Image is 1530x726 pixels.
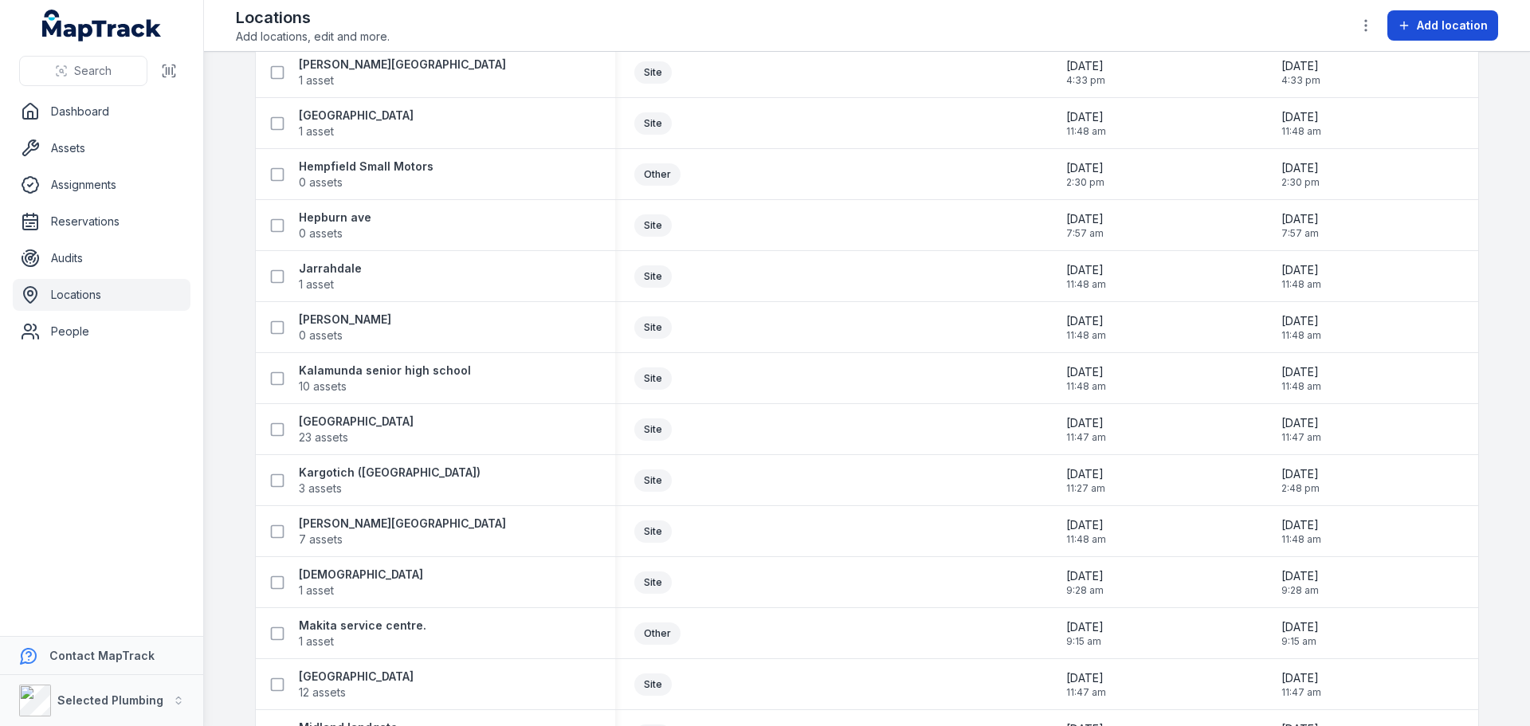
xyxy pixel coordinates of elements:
[1281,619,1319,635] span: [DATE]
[1281,176,1320,189] span: 2:30 pm
[236,6,390,29] h2: Locations
[299,57,506,88] a: [PERSON_NAME][GEOGRAPHIC_DATA]1 asset
[1066,466,1105,482] span: [DATE]
[1281,313,1321,329] span: [DATE]
[1066,262,1106,278] span: [DATE]
[1066,58,1105,74] span: [DATE]
[1066,125,1106,138] span: 11:48 am
[299,363,471,394] a: Kalamunda senior high school10 assets
[1281,211,1319,240] time: 5/8/2025, 7:57:10 AM
[299,583,334,598] span: 1 asset
[1387,10,1498,41] button: Add location
[299,618,426,634] strong: Makita service centre.
[299,210,371,241] a: Hepburn ave0 assets
[1281,517,1321,533] span: [DATE]
[1281,262,1321,278] span: [DATE]
[299,685,346,700] span: 12 assets
[1281,431,1321,444] span: 11:47 am
[1281,364,1321,380] span: [DATE]
[634,367,672,390] div: Site
[1281,686,1321,699] span: 11:47 am
[299,481,342,496] span: 3 assets
[1281,313,1321,342] time: 1/14/2025, 11:48:49 AM
[1066,364,1106,380] span: [DATE]
[49,649,155,662] strong: Contact MapTrack
[1281,160,1320,176] span: [DATE]
[634,673,672,696] div: Site
[634,265,672,288] div: Site
[13,206,190,237] a: Reservations
[634,61,672,84] div: Site
[299,261,362,292] a: Jarrahdale1 asset
[299,430,348,445] span: 23 assets
[299,312,391,328] strong: [PERSON_NAME]
[299,618,426,649] a: Makita service centre.1 asset
[634,112,672,135] div: Site
[1066,313,1106,342] time: 1/14/2025, 11:48:49 AM
[1066,160,1104,176] span: [DATE]
[1281,619,1319,648] time: 8/12/2025, 9:15:26 AM
[1066,160,1104,189] time: 3/31/2025, 2:30:59 PM
[299,261,362,277] strong: Jarrahdale
[1066,619,1104,635] span: [DATE]
[1066,517,1106,533] span: [DATE]
[1066,74,1105,87] span: 4:33 pm
[634,163,681,186] div: Other
[13,242,190,274] a: Audits
[236,29,390,45] span: Add locations, edit and more.
[1281,415,1321,431] span: [DATE]
[74,63,112,79] span: Search
[634,316,672,339] div: Site
[1281,262,1321,291] time: 1/14/2025, 11:48:32 AM
[1066,517,1106,546] time: 1/14/2025, 11:48:10 AM
[299,210,371,226] strong: Hepburn ave
[42,10,162,41] a: MapTrack
[299,532,343,547] span: 7 assets
[13,169,190,201] a: Assignments
[1417,18,1488,33] span: Add location
[1066,568,1104,597] time: 5/27/2025, 9:28:36 AM
[1281,109,1321,125] span: [DATE]
[1281,329,1321,342] span: 11:48 am
[1066,619,1104,648] time: 8/12/2025, 9:15:26 AM
[1066,533,1106,546] span: 11:48 am
[634,622,681,645] div: Other
[1066,431,1106,444] span: 11:47 am
[299,108,414,139] a: [GEOGRAPHIC_DATA]1 asset
[299,414,414,445] a: [GEOGRAPHIC_DATA]23 assets
[299,567,423,583] strong: [DEMOGRAPHIC_DATA]
[1281,517,1321,546] time: 1/14/2025, 11:48:10 AM
[1066,584,1104,597] span: 9:28 am
[299,328,343,343] span: 0 assets
[1281,568,1319,584] span: [DATE]
[1281,211,1319,227] span: [DATE]
[299,379,347,394] span: 10 assets
[299,634,334,649] span: 1 asset
[634,469,672,492] div: Site
[1281,58,1320,74] span: [DATE]
[1066,211,1104,240] time: 5/8/2025, 7:57:10 AM
[13,96,190,128] a: Dashboard
[1066,415,1106,444] time: 1/14/2025, 11:47:38 AM
[299,57,506,73] strong: [PERSON_NAME][GEOGRAPHIC_DATA]
[1281,278,1321,291] span: 11:48 am
[634,418,672,441] div: Site
[1281,635,1319,648] span: 9:15 am
[1281,74,1320,87] span: 4:33 pm
[634,214,672,237] div: Site
[1281,670,1321,699] time: 1/14/2025, 11:47:54 AM
[1281,125,1321,138] span: 11:48 am
[19,56,147,86] button: Search
[1066,670,1106,699] time: 1/14/2025, 11:47:54 AM
[299,226,343,241] span: 0 assets
[1066,670,1106,686] span: [DATE]
[299,277,334,292] span: 1 asset
[1281,670,1321,686] span: [DATE]
[1281,109,1321,138] time: 1/14/2025, 11:48:59 AM
[299,312,391,343] a: [PERSON_NAME]0 assets
[1066,686,1106,699] span: 11:47 am
[299,414,414,430] strong: [GEOGRAPHIC_DATA]
[299,669,414,700] a: [GEOGRAPHIC_DATA]12 assets
[1066,262,1106,291] time: 1/14/2025, 11:48:32 AM
[13,132,190,164] a: Assets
